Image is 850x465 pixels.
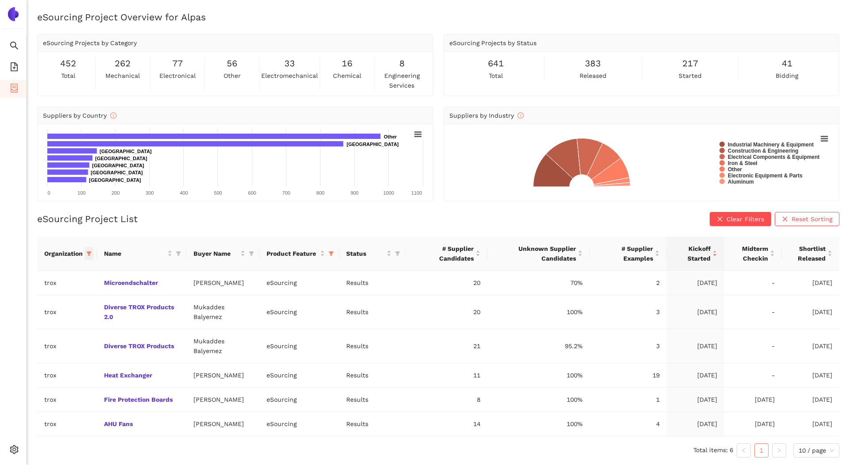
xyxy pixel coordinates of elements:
[782,388,839,412] td: [DATE]
[339,271,406,295] td: Results
[406,363,487,388] td: 11
[346,249,385,258] span: Status
[772,443,786,457] li: Next Page
[710,212,771,226] button: closeClear Filters
[37,388,97,412] td: trox
[112,190,120,196] text: 200
[339,388,406,412] td: Results
[37,11,839,23] h2: eSourcing Project Overview for Alpas
[339,412,406,436] td: Results
[775,212,839,226] button: closeReset Sorting
[792,214,832,224] span: Reset Sorting
[679,71,702,81] span: started
[146,190,154,196] text: 300
[37,295,97,329] td: trox
[799,444,834,457] span: 10 / page
[667,271,724,295] td: [DATE]
[590,295,667,329] td: 3
[406,412,487,436] td: 14
[10,81,19,98] span: container
[224,71,241,81] span: other
[518,112,524,119] span: info-circle
[590,237,667,271] th: this column's title is # Supplier Examples,this column is sortable
[782,57,792,70] span: 41
[406,329,487,363] td: 21
[247,247,256,260] span: filter
[37,363,97,388] td: trox
[667,412,724,436] td: [DATE]
[377,71,427,90] span: engineering services
[339,329,406,363] td: Results
[782,329,839,363] td: [DATE]
[487,329,590,363] td: 95.2%
[731,244,768,263] span: Midterm Checkin
[411,190,422,196] text: 1100
[724,363,782,388] td: -
[406,237,487,271] th: this column's title is # Supplier Candidates,this column is sortable
[741,448,746,453] span: left
[227,57,237,70] span: 56
[339,237,406,271] th: this column's title is Status,this column is sortable
[585,57,601,70] span: 383
[590,271,667,295] td: 2
[724,295,782,329] td: -
[44,249,83,258] span: Organization
[782,216,788,223] span: close
[793,443,839,457] div: Page Size
[674,244,711,263] span: Kickoff Started
[347,142,399,147] text: [GEOGRAPHIC_DATA]
[487,295,590,329] td: 100%
[726,214,764,224] span: Clear Filters
[487,388,590,412] td: 100%
[489,71,503,81] span: total
[186,363,259,388] td: [PERSON_NAME]
[393,247,402,260] span: filter
[186,412,259,436] td: [PERSON_NAME]
[449,39,537,46] span: eSourcing Projects by Status
[43,112,116,119] span: Suppliers by Country
[10,442,19,460] span: setting
[259,237,339,271] th: this column's title is Product Feature,this column is sortable
[186,388,259,412] td: [PERSON_NAME]
[186,295,259,329] td: Mukaddes Balyemez
[487,237,590,271] th: this column's title is Unknown Supplier Candidates,this column is sortable
[259,329,339,363] td: eSourcing
[399,57,405,70] span: 8
[667,295,724,329] td: [DATE]
[487,363,590,388] td: 100%
[186,271,259,295] td: [PERSON_NAME]
[328,251,334,256] span: filter
[772,443,786,457] button: right
[104,249,166,258] span: Name
[6,7,20,21] img: Logo
[282,190,290,196] text: 700
[105,71,140,81] span: mechanical
[406,388,487,412] td: 8
[176,251,181,256] span: filter
[782,295,839,329] td: [DATE]
[37,329,97,363] td: trox
[667,363,724,388] td: [DATE]
[259,388,339,412] td: eSourcing
[339,295,406,329] td: Results
[487,271,590,295] td: 70%
[261,71,318,81] span: electromechanical
[737,443,751,457] li: Previous Page
[693,443,733,457] li: Total items: 6
[488,57,504,70] span: 641
[95,156,147,161] text: [GEOGRAPHIC_DATA]
[782,412,839,436] td: [DATE]
[174,247,183,260] span: filter
[754,443,769,457] li: 1
[782,237,839,271] th: this column's title is Shortlist Released,this column is sortable
[259,295,339,329] td: eSourcing
[667,329,724,363] td: [DATE]
[159,71,196,81] span: electronical
[77,190,85,196] text: 100
[782,271,839,295] td: [DATE]
[406,295,487,329] td: 20
[342,57,352,70] span: 16
[728,148,798,154] text: Construction & Engineering
[395,251,400,256] span: filter
[92,163,144,168] text: [GEOGRAPHIC_DATA]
